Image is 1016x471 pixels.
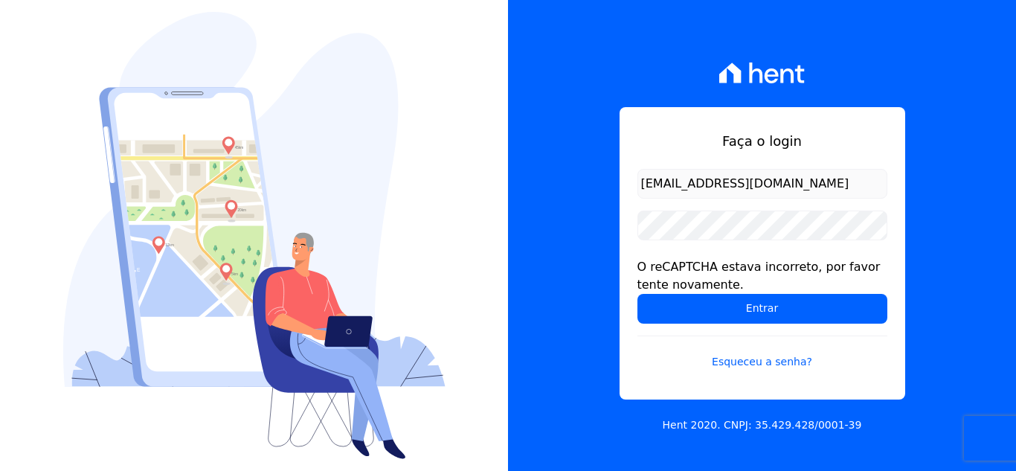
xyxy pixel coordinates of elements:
p: Hent 2020. CNPJ: 35.429.428/0001-39 [663,417,862,433]
img: Login [63,12,446,459]
div: O reCAPTCHA estava incorreto, por favor tente novamente. [637,258,887,294]
a: Esqueceu a senha? [637,336,887,370]
h1: Faça o login [637,131,887,151]
input: Entrar [637,294,887,324]
input: Email [637,169,887,199]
